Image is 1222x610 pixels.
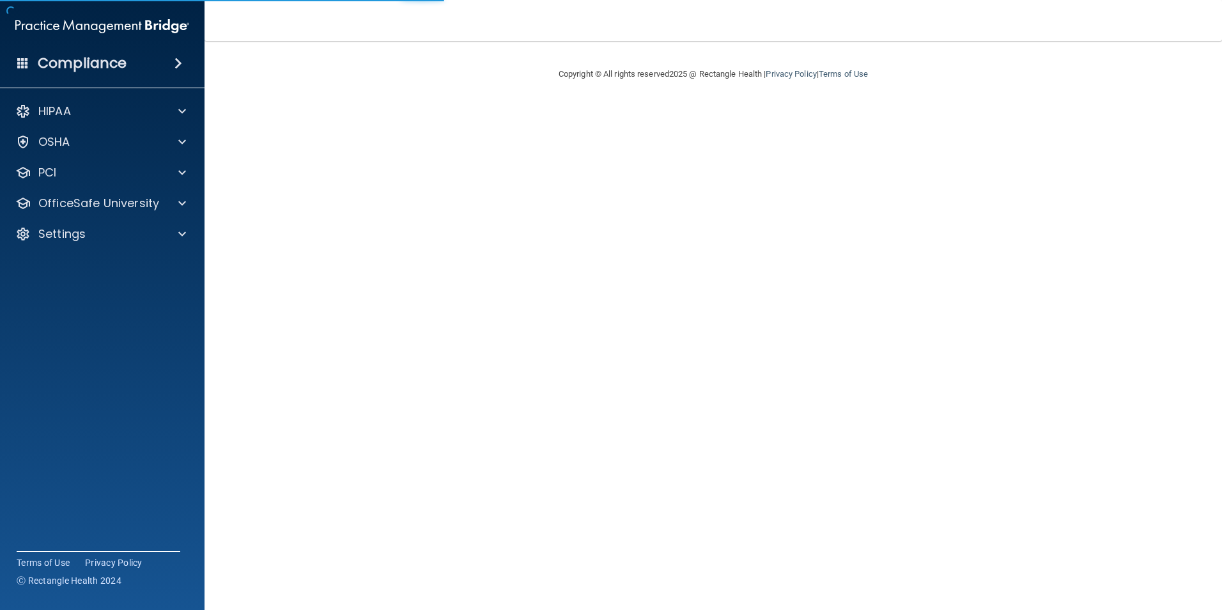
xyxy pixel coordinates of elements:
a: Privacy Policy [766,69,816,79]
a: OfficeSafe University [15,196,186,211]
a: PCI [15,165,186,180]
a: Terms of Use [17,556,70,569]
a: HIPAA [15,104,186,119]
a: OSHA [15,134,186,150]
p: PCI [38,165,56,180]
p: OSHA [38,134,70,150]
p: Settings [38,226,86,242]
p: HIPAA [38,104,71,119]
div: Copyright © All rights reserved 2025 @ Rectangle Health | | [480,54,947,95]
p: OfficeSafe University [38,196,159,211]
a: Settings [15,226,186,242]
a: Terms of Use [819,69,868,79]
h4: Compliance [38,54,127,72]
a: Privacy Policy [85,556,143,569]
img: PMB logo [15,13,189,39]
span: Ⓒ Rectangle Health 2024 [17,574,121,587]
